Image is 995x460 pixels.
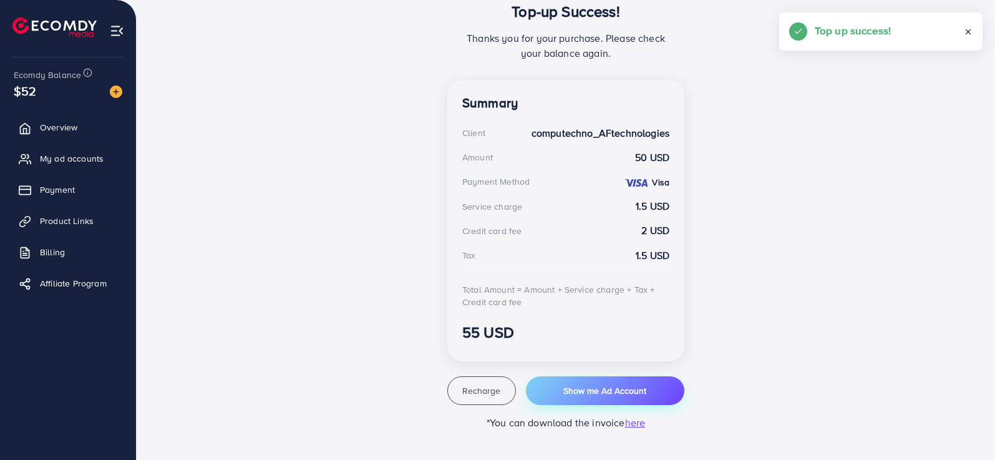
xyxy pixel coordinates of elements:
[9,208,127,233] a: Product Links
[531,126,669,140] strong: computechno_AFtechnologies
[110,86,122,98] img: image
[40,121,77,134] span: Overview
[652,176,669,188] strong: Visa
[9,115,127,140] a: Overview
[9,146,127,171] a: My ad accounts
[462,283,669,309] div: Total Amount = Amount + Service charge + Tax + Credit card fee
[9,240,127,265] a: Billing
[462,323,669,341] h3: 55 USD
[563,384,646,397] span: Show me Ad Account
[526,376,684,405] button: Show me Ad Account
[462,175,530,188] div: Payment Method
[462,95,669,111] h4: Summary
[9,177,127,202] a: Payment
[462,225,522,237] div: Credit card fee
[14,69,81,81] span: Ecomdy Balance
[12,17,97,37] img: logo
[625,416,646,429] span: here
[11,77,39,105] span: $52
[636,248,669,263] strong: 1.5 USD
[9,271,127,296] a: Affiliate Program
[635,150,669,165] strong: 50 USD
[641,223,669,238] strong: 2 USD
[462,127,485,139] div: Client
[815,22,891,39] h5: Top up success!
[40,152,104,165] span: My ad accounts
[624,178,649,188] img: credit
[40,215,94,227] span: Product Links
[40,246,65,258] span: Billing
[40,277,107,290] span: Affiliate Program
[447,415,684,430] p: *You can download the invoice
[110,24,124,38] img: menu
[462,384,500,397] span: Recharge
[40,184,75,196] span: Payment
[462,2,669,21] h3: Top-up Success!
[462,200,522,213] div: Service charge
[447,376,516,405] button: Recharge
[462,249,475,262] div: Tax
[462,151,493,164] div: Amount
[636,199,669,213] strong: 1.5 USD
[462,31,669,61] p: Thanks you for your purchase. Please check your balance again.
[942,404,986,451] iframe: Chat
